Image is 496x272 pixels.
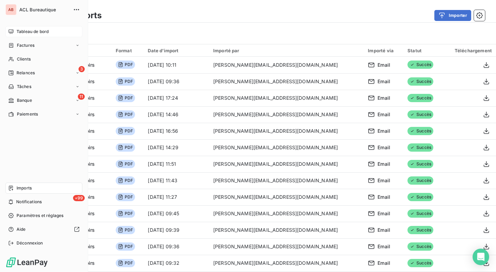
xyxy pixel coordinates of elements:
[378,194,390,200] span: Email
[116,209,135,218] span: PDF
[209,238,364,255] td: [PERSON_NAME][EMAIL_ADDRESS][DOMAIN_NAME]
[144,57,209,73] td: [DATE] 10:11
[17,111,38,117] span: Paiements
[148,48,205,53] div: Date d’import
[209,189,364,205] td: [PERSON_NAME][EMAIL_ADDRESS][DOMAIN_NAME]
[209,73,364,90] td: [PERSON_NAME][EMAIL_ADDRESS][DOMAIN_NAME]
[407,143,433,152] span: Succès
[19,7,69,12] span: ACL Bureautique
[144,255,209,271] td: [DATE] 09:32
[378,161,390,167] span: Email
[378,227,390,233] span: Email
[144,156,209,172] td: [DATE] 11:51
[17,29,49,35] span: Tableau de bord
[209,222,364,238] td: [PERSON_NAME][EMAIL_ADDRESS][DOMAIN_NAME]
[407,242,433,251] span: Succès
[144,123,209,139] td: [DATE] 16:56
[144,189,209,205] td: [DATE] 11:27
[209,156,364,172] td: [PERSON_NAME][EMAIL_ADDRESS][DOMAIN_NAME]
[116,259,135,267] span: PDF
[473,249,489,265] div: Open Intercom Messenger
[17,226,26,232] span: Aide
[144,172,209,189] td: [DATE] 11:43
[6,257,48,268] img: Logo LeanPay
[447,48,492,53] div: Téléchargement
[116,110,135,119] span: PDF
[79,66,85,72] span: 3
[407,48,439,53] div: Statut
[407,160,433,168] span: Succès
[17,185,32,191] span: Imports
[378,62,390,68] span: Email
[144,238,209,255] td: [DATE] 09:36
[17,213,63,219] span: Paramètres et réglages
[209,90,364,106] td: [PERSON_NAME][EMAIL_ADDRESS][DOMAIN_NAME]
[378,177,390,184] span: Email
[116,48,140,53] div: Format
[213,48,360,53] div: Importé par
[209,123,364,139] td: [PERSON_NAME][EMAIL_ADDRESS][DOMAIN_NAME]
[116,77,135,86] span: PDF
[78,94,85,100] span: 11
[378,128,390,134] span: Email
[407,259,433,267] span: Succès
[17,84,31,90] span: Tâches
[378,210,390,217] span: Email
[407,176,433,185] span: Succès
[144,139,209,156] td: [DATE] 14:29
[6,224,82,235] a: Aide
[209,172,364,189] td: [PERSON_NAME][EMAIL_ADDRESS][DOMAIN_NAME]
[73,195,85,201] span: +99
[116,127,135,135] span: PDF
[144,73,209,90] td: [DATE] 09:36
[144,106,209,123] td: [DATE] 14:46
[209,205,364,222] td: [PERSON_NAME][EMAIL_ADDRESS][DOMAIN_NAME]
[116,226,135,234] span: PDF
[209,139,364,156] td: [PERSON_NAME][EMAIL_ADDRESS][DOMAIN_NAME]
[16,199,42,205] span: Notifications
[144,205,209,222] td: [DATE] 09:45
[407,209,433,218] span: Succès
[434,10,471,21] button: Importer
[116,94,135,102] span: PDF
[378,78,390,85] span: Email
[407,226,433,234] span: Succès
[378,95,390,101] span: Email
[378,260,390,266] span: Email
[378,111,390,118] span: Email
[116,242,135,251] span: PDF
[209,106,364,123] td: [PERSON_NAME][EMAIL_ADDRESS][DOMAIN_NAME]
[17,97,32,104] span: Banque
[116,193,135,201] span: PDF
[407,77,433,86] span: Succès
[209,57,364,73] td: [PERSON_NAME][EMAIL_ADDRESS][DOMAIN_NAME]
[144,90,209,106] td: [DATE] 17:24
[144,222,209,238] td: [DATE] 09:39
[17,42,34,48] span: Factures
[116,61,135,69] span: PDF
[209,255,364,271] td: [PERSON_NAME][EMAIL_ADDRESS][DOMAIN_NAME]
[17,70,35,76] span: Relances
[17,56,31,62] span: Clients
[368,48,399,53] div: Importé via
[407,61,433,69] span: Succès
[407,94,433,102] span: Succès
[378,144,390,151] span: Email
[407,127,433,135] span: Succès
[378,243,390,250] span: Email
[6,4,17,15] div: AB
[17,240,43,246] span: Déconnexion
[116,176,135,185] span: PDF
[116,143,135,152] span: PDF
[407,110,433,119] span: Succès
[407,193,433,201] span: Succès
[116,160,135,168] span: PDF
